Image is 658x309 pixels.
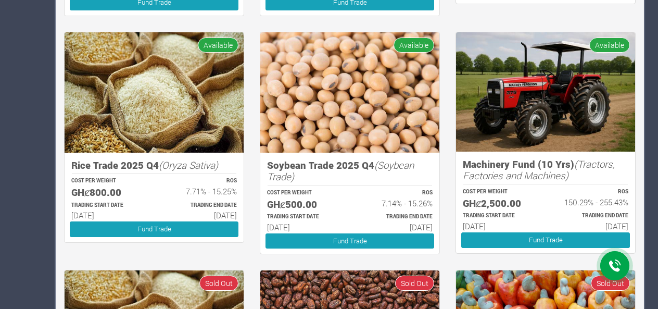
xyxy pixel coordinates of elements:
[463,197,536,209] h5: GHȼ2,500.00
[267,159,433,183] h5: Soybean Trade 2025 Q4
[163,187,237,196] h6: 7.71% - 15.25%
[359,213,433,221] p: Estimated Trading End Date
[65,32,244,153] img: growforme image
[163,202,237,209] p: Estimated Trading End Date
[555,188,628,196] p: ROS
[394,38,434,53] span: Available
[199,276,238,291] span: Sold Out
[359,223,433,232] h6: [DATE]
[555,197,628,207] h6: 150.29% - 255.43%
[463,221,536,231] h6: [DATE]
[71,202,145,209] p: Estimated Trading Start Date
[555,212,628,220] p: Estimated Trading End Date
[198,38,238,53] span: Available
[267,223,340,232] h6: [DATE]
[555,221,628,231] h6: [DATE]
[463,188,536,196] p: COST PER WEIGHT
[456,32,635,152] img: growforme image
[260,32,439,153] img: growforme image
[267,189,340,197] p: COST PER WEIGHT
[163,177,237,185] p: ROS
[71,159,237,171] h5: Rice Trade 2025 Q4
[71,177,145,185] p: COST PER WEIGHT
[267,158,414,183] i: (Soybean Trade)
[163,211,237,220] h6: [DATE]
[267,199,340,211] h5: GHȼ500.00
[589,38,630,53] span: Available
[463,158,628,182] h5: Machinery Fund (10 Yrs)
[267,213,340,221] p: Estimated Trading Start Date
[461,232,630,248] a: Fund Trade
[591,276,630,291] span: Sold Out
[265,233,434,249] a: Fund Trade
[359,189,433,197] p: ROS
[159,158,218,171] i: (Oryza Sativa)
[70,221,238,237] a: Fund Trade
[359,199,433,208] h6: 7.14% - 15.26%
[463,157,615,182] i: (Tractors, Factories and Machines)
[71,187,145,199] h5: GHȼ800.00
[71,211,145,220] h6: [DATE]
[395,276,434,291] span: Sold Out
[463,212,536,220] p: Estimated Trading Start Date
